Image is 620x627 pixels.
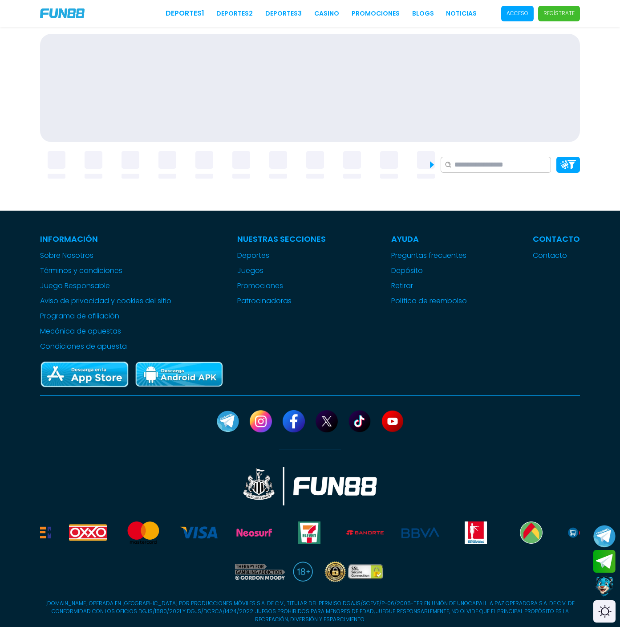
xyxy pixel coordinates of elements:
[593,600,616,623] div: Switch theme
[391,250,467,261] a: Preguntas frecuentes
[352,9,400,18] a: Promociones
[243,467,377,505] img: New Castle
[314,9,339,18] a: CASINO
[346,521,384,544] img: Banorte
[40,233,171,245] p: Información
[391,265,467,276] a: Depósito
[291,521,328,544] img: Seven Eleven
[40,341,171,352] a: Condiciones de apuesta
[593,575,616,598] button: Contact customer service
[134,361,223,389] img: Play Store
[507,9,528,17] p: Acceso
[180,521,217,544] img: Visa
[265,9,302,18] a: Deportes3
[512,521,550,544] img: Bodegaaurrera
[40,281,171,291] a: Juego Responsable
[233,562,285,582] img: therapy for gaming addiction gordon moody
[237,233,326,245] p: Nuestras Secciones
[293,562,313,582] img: 18 plus
[543,9,575,17] p: Regístrate
[401,521,439,544] img: BBVA
[237,281,326,291] a: Promociones
[322,562,387,582] img: SSL
[40,326,171,337] a: Mecánica de apuestas
[216,9,253,18] a: Deportes2
[40,311,171,322] a: Programa de afiliación
[237,296,326,306] a: Patrocinadoras
[125,521,162,544] img: Mastercard
[560,160,576,169] img: Platform Filter
[233,562,285,582] a: Read more about Gambling Therapy
[412,9,434,18] a: BLOGS
[237,265,263,276] button: Juegos
[391,296,467,306] a: Política de reembolso
[40,599,580,623] p: [DOMAIN_NAME] OPERADA EN [GEOGRAPHIC_DATA] POR PRODUCCIONES MÓVILES S.A. DE C.V., TITULAR DEL PER...
[533,250,580,261] a: Contacto
[235,521,273,544] img: Neosurf
[40,265,171,276] a: Términos y condiciones
[391,281,467,291] a: Retirar
[457,521,494,544] img: Benavides
[166,8,204,19] a: Deportes1
[40,8,85,18] img: Company Logo
[237,250,326,261] a: Deportes
[446,9,477,18] a: NOTICIAS
[568,521,605,544] img: Calimax
[69,521,106,544] img: Oxxo
[40,361,129,389] img: App Store
[593,550,616,573] button: Join telegram
[40,250,171,261] a: Sobre Nosotros
[533,233,580,245] p: Contacto
[391,233,467,245] p: Ayuda
[40,296,171,306] a: Aviso de privacidad y cookies del sitio
[593,525,616,548] button: Join telegram channel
